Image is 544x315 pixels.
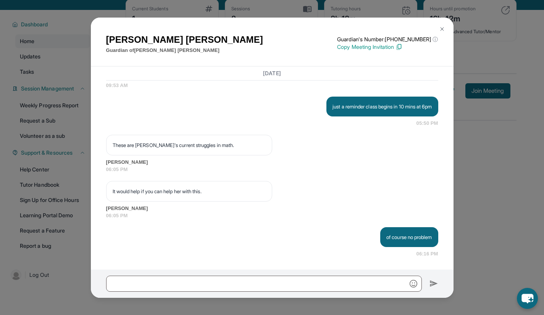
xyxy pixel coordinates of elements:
[106,205,438,212] span: [PERSON_NAME]
[106,69,438,77] h3: [DATE]
[416,250,438,258] span: 06:16 PM
[416,120,438,127] span: 05:50 PM
[439,26,445,32] img: Close Icon
[517,288,538,309] button: chat-button
[106,47,263,54] p: Guardian of [PERSON_NAME] [PERSON_NAME]
[410,280,417,288] img: Emoji
[113,141,266,149] p: These are [PERSON_NAME]'s current struggles in math.
[106,166,438,173] span: 06:05 PM
[386,233,432,241] p: of course no problem
[337,43,438,51] p: Copy Meeting Invitation
[333,103,432,110] p: just a reminder class begins in 10 mins at 6pm
[106,212,438,220] span: 06:05 PM
[106,82,438,89] span: 09:53 AM
[433,36,438,43] span: ⓘ
[113,187,266,195] p: It would help if you can help her with this.
[429,279,438,288] img: Send icon
[337,36,438,43] p: Guardian's Number: [PHONE_NUMBER]
[106,33,263,47] h1: [PERSON_NAME] [PERSON_NAME]
[106,158,438,166] span: [PERSON_NAME]
[395,44,402,50] img: Copy Icon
